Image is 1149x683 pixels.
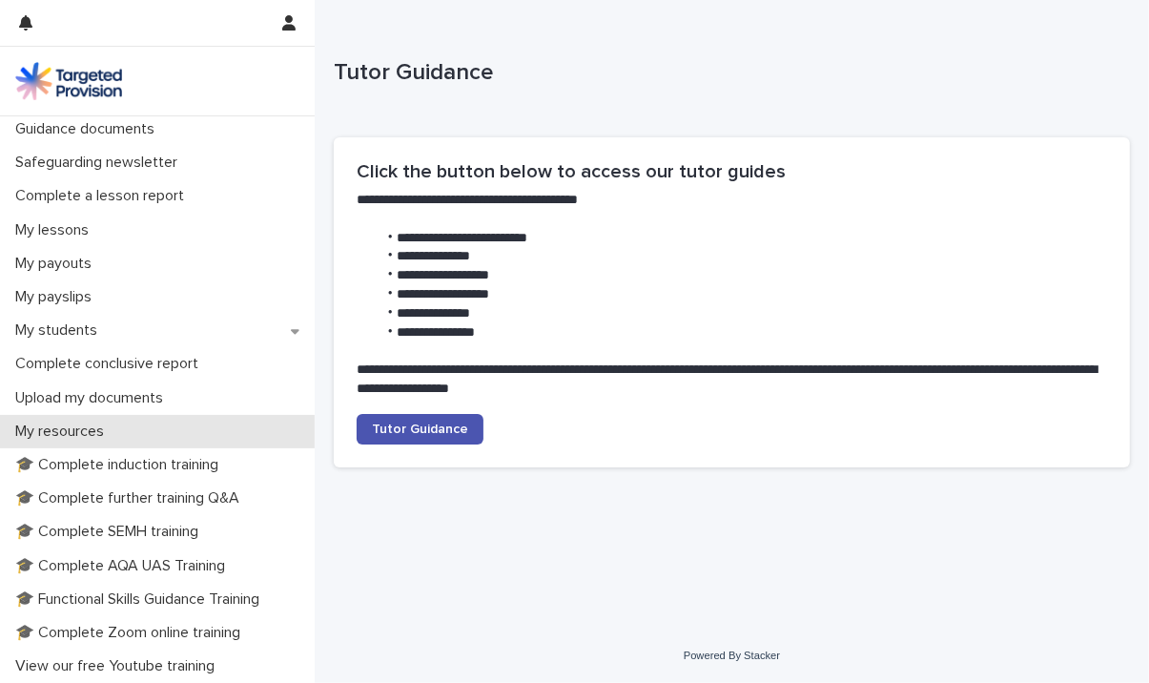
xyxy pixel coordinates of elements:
p: My resources [8,423,119,441]
p: Complete conclusive report [8,355,214,373]
p: 🎓 Complete Zoom online training [8,624,256,642]
p: 🎓 Complete induction training [8,456,234,474]
p: 🎓 Complete AQA UAS Training [8,557,240,575]
p: My lessons [8,221,104,239]
p: My payslips [8,288,107,306]
p: 🎓 Complete SEMH training [8,523,214,541]
p: 🎓 Complete further training Q&A [8,489,255,507]
p: Safeguarding newsletter [8,154,193,172]
p: My students [8,321,113,340]
p: My payouts [8,255,107,273]
h2: Click the button below to access our tutor guides [357,160,1107,183]
p: Complete a lesson report [8,187,199,205]
p: Upload my documents [8,389,178,407]
p: 🎓 Functional Skills Guidance Training [8,590,275,609]
a: Powered By Stacker [684,650,780,661]
a: Tutor Guidance [357,414,483,445]
span: Tutor Guidance [372,423,468,436]
p: Tutor Guidance [334,59,1122,87]
p: View our free Youtube training [8,657,230,675]
p: Guidance documents [8,120,170,138]
img: M5nRWzHhSzIhMunXDL62 [15,62,122,100]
